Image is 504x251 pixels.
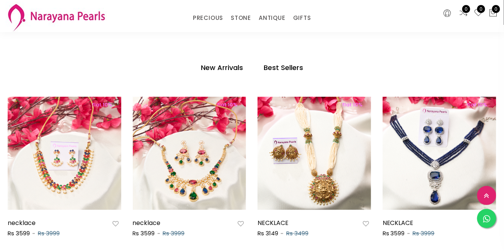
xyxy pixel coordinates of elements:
[462,5,470,13] span: 0
[360,219,371,229] button: Add to wishlist
[213,101,241,109] span: flat 10%
[8,230,30,238] span: Rs 3599
[338,101,367,109] span: flat 10%
[259,12,285,24] a: ANTIQUE
[193,12,223,24] a: PRECIOUS
[8,219,36,228] a: necklace
[293,12,311,24] a: GIFTS
[133,219,161,228] a: necklace
[258,219,289,228] a: NECKLACE
[133,230,155,238] span: Rs 3599
[286,230,308,238] span: Rs 3499
[489,8,498,18] button: 0
[264,64,303,73] h4: Best Sellers
[231,12,251,24] a: STONE
[492,5,500,13] span: 0
[463,101,492,109] span: flat 10%
[88,101,117,109] span: flat 10%
[235,219,246,229] button: Add to wishlist
[474,8,483,18] a: 0
[111,219,121,229] button: Add to wishlist
[459,8,468,18] a: 0
[258,230,278,238] span: Rs 3149
[477,5,485,13] span: 0
[38,230,60,238] span: Rs 3999
[163,230,185,238] span: Rs 3999
[383,219,414,228] a: NECKLACE
[413,230,435,238] span: Rs 3999
[383,230,405,238] span: Rs 3599
[201,64,243,73] h4: New Arrivals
